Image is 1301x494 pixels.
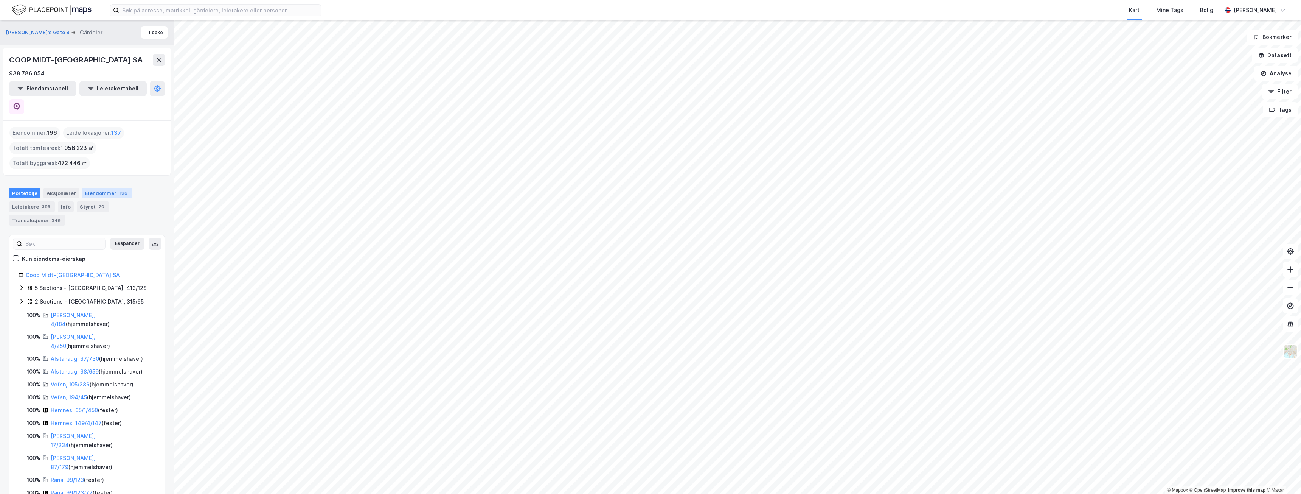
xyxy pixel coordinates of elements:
[82,188,132,198] div: Eiendommer
[43,188,79,198] div: Aksjonærer
[1234,6,1277,15] div: [PERSON_NAME]
[1263,458,1301,494] div: Kontrollprogram for chat
[27,393,40,402] div: 100%
[27,432,40,441] div: 100%
[1263,102,1298,117] button: Tags
[27,453,40,463] div: 100%
[51,419,122,428] div: ( fester )
[1262,84,1298,99] button: Filter
[1189,488,1226,493] a: OpenStreetMap
[50,217,62,224] div: 349
[51,332,155,351] div: ( hjemmelshaver )
[1283,344,1298,358] img: Z
[47,128,57,137] span: 196
[63,127,124,139] div: Leide lokasjoner :
[77,201,109,212] div: Styret
[9,69,45,78] div: 938 786 054
[27,354,40,363] div: 100%
[51,381,90,388] a: Vefsn, 105/286
[1247,30,1298,45] button: Bokmerker
[51,477,84,483] a: Rana, 99/123
[27,380,40,389] div: 100%
[1167,488,1188,493] a: Mapbox
[51,455,95,470] a: [PERSON_NAME], 87/179
[1228,488,1265,493] a: Improve this map
[40,203,52,210] div: 393
[9,81,76,96] button: Eiendomstabell
[80,28,102,37] div: Gårdeier
[22,238,105,249] input: Søk
[1156,6,1183,15] div: Mine Tags
[9,54,144,66] div: COOP MIDT-[GEOGRAPHIC_DATA] SA
[51,393,131,402] div: ( hjemmelshaver )
[1200,6,1213,15] div: Bolig
[111,128,121,137] span: 137
[9,188,40,198] div: Portefølje
[9,201,55,212] div: Leietakere
[35,284,147,293] div: 5 Sections - [GEOGRAPHIC_DATA], 413/128
[51,394,87,400] a: Vefsn, 194/45
[27,475,40,485] div: 100%
[58,201,74,212] div: Info
[27,406,40,415] div: 100%
[1129,6,1140,15] div: Kart
[1254,66,1298,81] button: Analyse
[26,272,120,278] a: Coop Midt-[GEOGRAPHIC_DATA] SA
[22,254,85,263] div: Kun eiendoms-eierskap
[9,157,90,169] div: Totalt byggareal :
[79,81,147,96] button: Leietakertabell
[141,26,168,39] button: Tilbake
[51,432,155,450] div: ( hjemmelshaver )
[9,142,96,154] div: Totalt tomteareal :
[9,127,60,139] div: Eiendommer :
[51,475,104,485] div: ( fester )
[51,407,98,413] a: Hemnes, 65/1/450
[51,355,99,362] a: Alstahaug, 37/730
[9,215,65,226] div: Transaksjoner
[51,368,99,375] a: Alstahaug, 38/659
[12,3,92,17] img: logo.f888ab2527a4732fd821a326f86c7f29.svg
[27,419,40,428] div: 100%
[1252,48,1298,63] button: Datasett
[51,406,118,415] div: ( fester )
[57,159,87,168] span: 472 446 ㎡
[51,354,143,363] div: ( hjemmelshaver )
[35,297,144,306] div: 2 Sections - [GEOGRAPHIC_DATA], 315/65
[110,238,144,250] button: Ekspander
[61,143,93,153] span: 1 056 223 ㎡
[1263,458,1301,494] iframe: Chat Widget
[119,5,321,16] input: Søk på adresse, matrikkel, gårdeiere, leietakere eller personer
[51,312,95,327] a: [PERSON_NAME], 4/184
[51,367,143,376] div: ( hjemmelshaver )
[51,453,155,472] div: ( hjemmelshaver )
[51,380,134,389] div: ( hjemmelshaver )
[27,367,40,376] div: 100%
[118,189,129,197] div: 196
[27,332,40,341] div: 100%
[97,203,106,210] div: 20
[6,29,71,36] button: [PERSON_NAME]'s Gate 9
[51,433,95,448] a: [PERSON_NAME], 17/234
[27,311,40,320] div: 100%
[51,333,95,349] a: [PERSON_NAME], 4/250
[51,420,102,426] a: Hemnes, 149/4/147
[51,311,155,329] div: ( hjemmelshaver )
